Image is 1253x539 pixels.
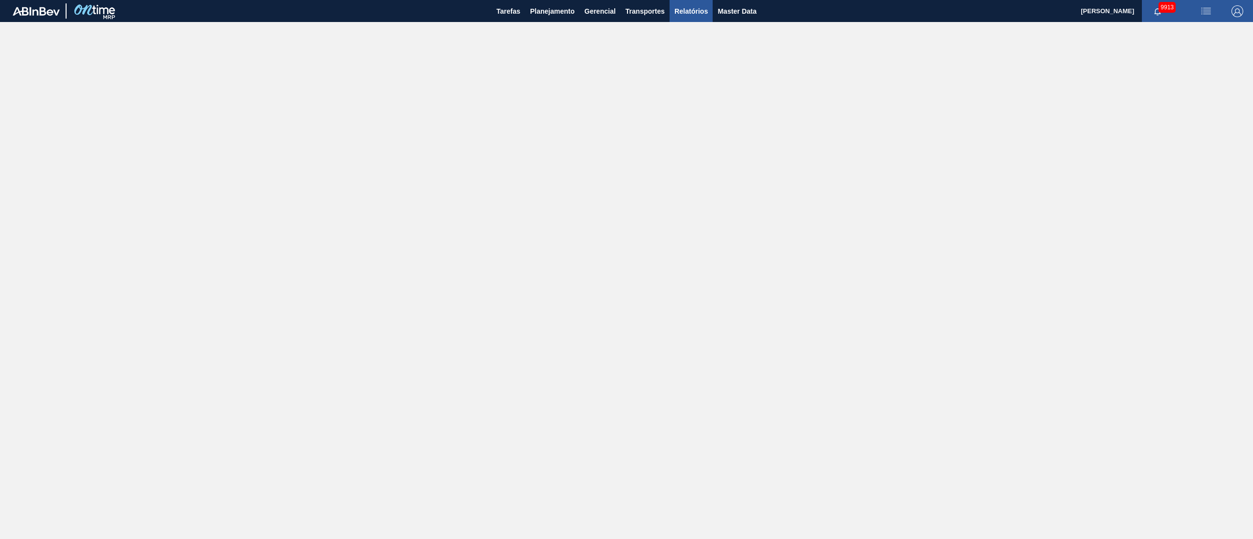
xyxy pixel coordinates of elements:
[674,5,708,17] span: Relatórios
[718,5,756,17] span: Master Data
[626,5,665,17] span: Transportes
[530,5,575,17] span: Planejamento
[1231,5,1243,17] img: Logout
[584,5,616,17] span: Gerencial
[1142,4,1173,18] button: Notificações
[496,5,520,17] span: Tarefas
[1159,2,1176,13] span: 9913
[1200,5,1212,17] img: userActions
[13,7,60,16] img: TNhmsLtSVTkK8tSr43FrP2fwEKptu5GPRR3wAAAABJRU5ErkJggg==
